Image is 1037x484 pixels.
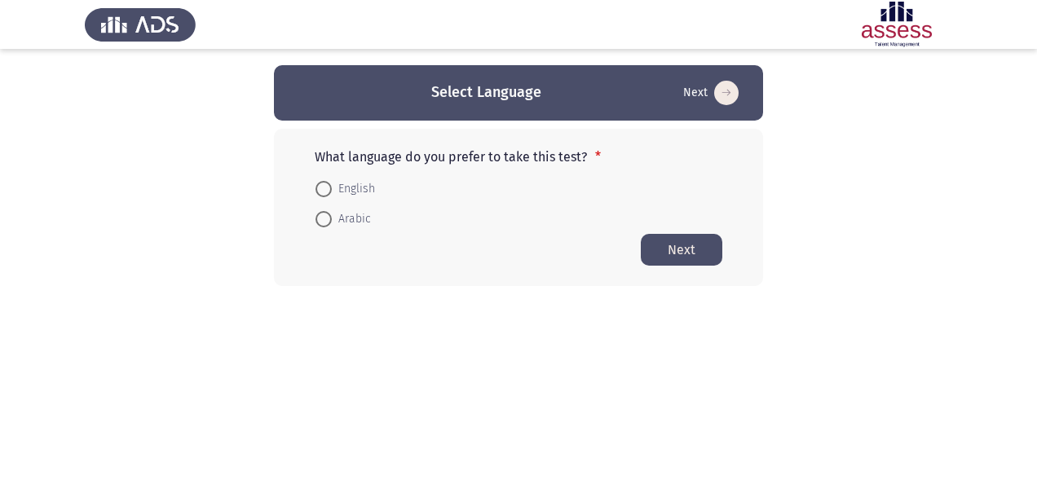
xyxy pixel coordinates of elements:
button: Start assessment [678,80,744,106]
h3: Select Language [431,82,541,103]
p: What language do you prefer to take this test? [315,149,722,165]
span: English [332,179,375,199]
img: Assess Talent Management logo [85,2,196,47]
span: Arabic [332,209,371,229]
img: Assessment logo of Leadership Styles - THL [841,2,952,47]
button: Start assessment [641,234,722,266]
